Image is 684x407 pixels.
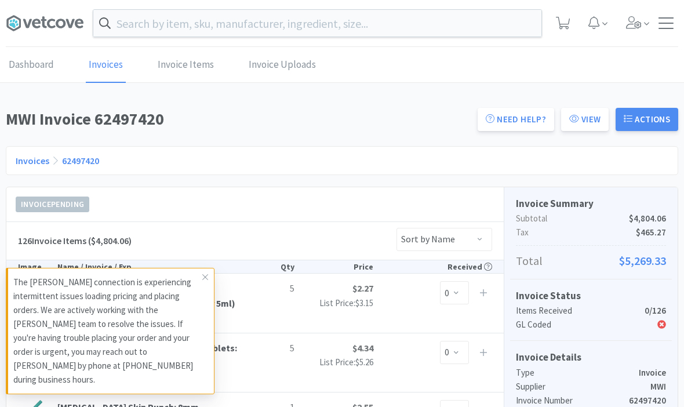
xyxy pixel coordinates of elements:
a: Invoices [86,48,126,83]
strong: $4.34 [352,342,373,354]
p: 5 [255,281,294,296]
span: $465.27 [636,226,666,239]
button: View [561,108,609,131]
p: Supplier [516,380,650,394]
a: Invoice Uploads [246,48,319,83]
p: Subtotal [516,212,666,226]
input: Search by item, sku, manufacturer, ingredient, size... [93,10,541,37]
div: Name / Invoice / Exp. [57,260,255,273]
p: Invoice [639,366,666,380]
p: Tax [516,226,666,239]
a: Invoice Items [155,48,217,83]
p: 5 [255,341,294,356]
span: $5.26 [355,357,373,368]
p: GL Coded [516,318,657,332]
span: $3.15 [355,297,373,308]
h1: MWI Invoice 62497420 [6,106,471,132]
a: Need Help? [478,108,554,131]
span: Received [447,261,492,272]
p: Type [516,366,639,380]
button: Actions [616,108,678,131]
p: List Price: [294,296,373,310]
h5: Invoice Status [516,288,666,304]
span: $4,804.06 [629,212,666,226]
p: MWI [650,380,666,394]
h5: Invoice Summary [516,196,666,212]
p: Total [516,252,666,270]
h5: Invoice Details [516,350,666,365]
strong: $2.27 [352,282,373,294]
a: Dashboard [6,48,57,83]
a: Invoices [16,155,49,166]
p: The [PERSON_NAME] connection is experiencing intermittent issues loading pricing and placing orde... [13,275,202,387]
p: 0/126 [645,304,666,318]
h5: 126 Invoice Items ($4,804.06) [18,234,132,249]
p: List Price: [294,355,373,369]
p: Items Received [516,304,645,318]
div: Qty [255,260,294,273]
span: $5,269.33 [619,252,666,270]
div: Price [294,260,373,273]
div: Image [18,260,57,273]
a: 62497420 [62,155,99,166]
span: Invoice Pending [16,197,89,212]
